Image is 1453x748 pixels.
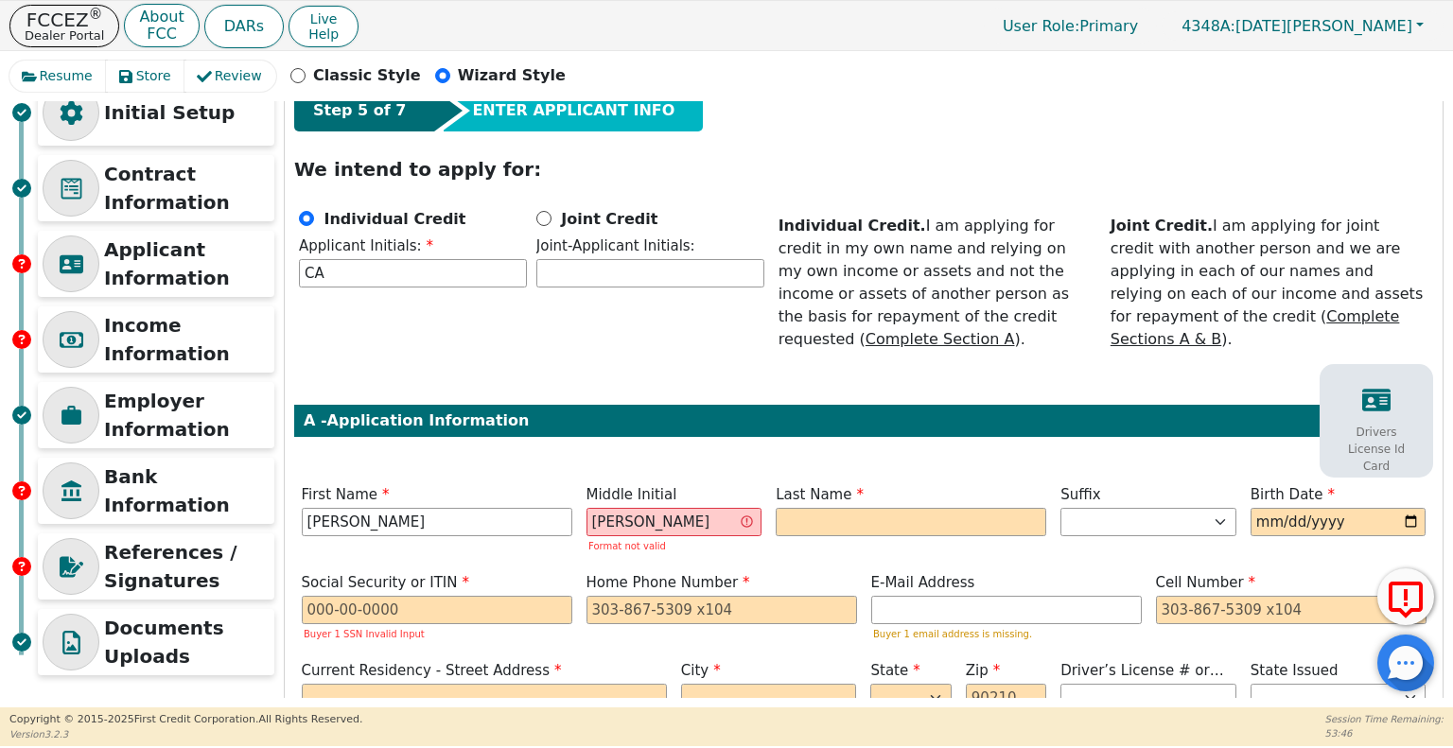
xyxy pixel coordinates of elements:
[1156,574,1256,591] span: Cell Number
[302,574,469,591] span: Social Security or ITIN
[106,61,185,92] button: Store
[1325,712,1444,726] p: Session Time Remaining:
[308,11,339,26] span: Live
[779,217,926,235] strong: Individual Credit.
[536,237,695,254] span: Joint-Applicant Initials:
[124,4,199,48] button: AboutFCC
[104,235,270,292] p: Applicant Information
[1182,17,1235,35] span: 4348A:
[9,5,119,47] button: FCCEZ®Dealer Portal
[38,231,274,297] div: Applicant Information
[308,26,339,42] span: Help
[38,382,274,448] div: Employer Information
[458,64,566,87] p: Wizard Style
[302,486,390,503] span: First Name
[38,609,274,675] div: Documents Uploads
[215,66,262,86] span: Review
[681,662,721,679] span: City
[871,574,975,591] span: E-Mail Address
[1111,307,1400,348] u: Complete Sections A & B
[1334,424,1419,475] p: Drivers License Id Card
[873,629,1139,639] p: Buyer 1 email address is missing.
[984,8,1157,44] a: User Role:Primary
[104,98,270,127] p: Initial Setup
[1251,486,1335,503] span: Birth Date
[1003,17,1079,35] span: User Role :
[472,99,674,122] span: ENTER APPLICANT INFO
[136,66,171,86] span: Store
[1182,17,1412,35] span: [DATE][PERSON_NAME]
[866,330,1015,348] u: Complete Section A
[313,64,421,87] p: Classic Style
[9,727,362,741] p: Version 3.2.3
[139,9,184,25] p: About
[38,155,274,221] div: Contract Information
[304,409,1424,432] p: A - Application Information
[289,6,359,47] button: LiveHelp
[104,387,270,444] p: Employer Information
[104,160,270,217] p: Contract Information
[1111,217,1213,235] strong: Joint Credit.
[258,713,362,725] span: All Rights Reserved.
[9,61,107,92] button: Resume
[779,215,1092,351] div: I am applying for credit in my own name and relying on my own income or assets and not the income...
[204,5,284,48] button: DARs
[25,29,104,42] p: Dealer Portal
[104,311,270,368] p: Income Information
[25,10,104,29] p: FCCEZ
[299,237,433,254] span: Applicant Initials:
[1325,726,1444,740] p: 53:46
[588,541,760,551] p: Format not valid
[38,79,274,146] div: Initial Setup
[776,486,864,503] span: Last Name
[139,26,184,42] p: FCC
[313,99,406,122] span: Step 5 of 7
[302,596,572,624] input: 000-00-0000
[1377,568,1434,625] button: Report Error to FCC
[1251,662,1339,679] span: State Issued
[966,684,1046,712] input: 90210
[324,209,466,227] b: Individual Credit
[104,614,270,670] p: Documents Uploads
[1156,596,1427,624] input: 303-867-5309 x104
[104,538,270,595] p: References / Signatures
[1162,11,1444,41] button: 4348A:[DATE][PERSON_NAME]
[1060,486,1100,503] span: Suffix
[870,662,919,679] span: State
[184,61,276,92] button: Review
[38,306,274,373] div: Income Information
[302,662,562,679] span: Current Residency - Street Address
[304,629,569,639] p: Buyer 1 SSN Invalid Input
[89,6,103,23] sup: ®
[294,155,1433,183] p: We intend to apply for:
[104,462,270,519] p: Bank Information
[38,458,274,524] div: Bank Information
[984,8,1157,44] p: Primary
[40,66,93,86] span: Resume
[966,662,1000,679] span: Zip
[561,209,657,227] b: Joint Credit
[38,533,274,600] div: References / Signatures
[1251,508,1427,536] input: YYYY-MM-DD
[586,596,857,624] input: 303-867-5309 x104
[586,486,677,503] span: Middle Initial
[1060,662,1224,701] span: Driver’s License # or ID#
[586,574,750,591] span: Home Phone Number
[9,712,362,728] p: Copyright © 2015- 2025 First Credit Corporation.
[1111,215,1424,351] div: I am applying for joint credit with another person and we are applying in each of our names and r...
